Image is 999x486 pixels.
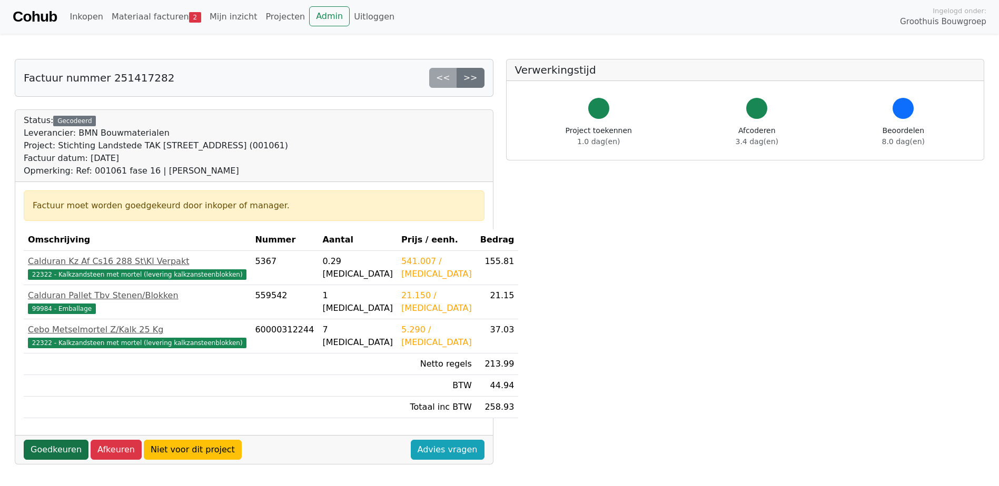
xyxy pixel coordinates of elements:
[24,440,88,460] a: Goedkeuren
[397,397,476,418] td: Totaal inc BTW
[322,323,393,349] div: 7 [MEDICAL_DATA]
[397,375,476,397] td: BTW
[24,165,288,177] div: Opmerking: Ref: 001061 fase 16 | [PERSON_NAME]
[33,199,476,212] div: Factuur moet worden goedgekeurd door inkoper of manager.
[189,12,201,23] span: 2
[736,137,778,146] span: 3.4 dag(en)
[933,6,986,16] span: Ingelogd onder:
[476,353,519,375] td: 213.99
[13,4,57,29] a: Cohub
[24,72,174,84] h5: Factuur nummer 251417282
[476,285,519,319] td: 21.15
[401,255,472,280] div: 541.007 / [MEDICAL_DATA]
[251,319,318,353] td: 60000312244
[28,303,96,314] span: 99984 - Emballage
[309,6,350,26] a: Admin
[401,289,472,315] div: 21.150 / [MEDICAL_DATA]
[476,397,519,418] td: 258.93
[28,289,246,302] div: Calduran Pallet Tbv Stenen/Blokken
[566,125,632,147] div: Project toekennen
[476,375,519,397] td: 44.94
[251,229,318,251] th: Nummer
[577,137,620,146] span: 1.0 dag(en)
[251,285,318,319] td: 559542
[107,6,205,27] a: Materiaal facturen2
[397,229,476,251] th: Prijs / eenh.
[28,269,246,280] span: 22322 - Kalkzandsteen met mortel (levering kalkzansteenblokken)
[28,255,246,268] div: Calduran Kz Af Cs16 288 St\Kl Verpakt
[28,323,246,336] div: Cebo Metselmortel Z/Kalk 25 Kg
[318,229,397,251] th: Aantal
[397,353,476,375] td: Netto regels
[91,440,142,460] a: Afkeuren
[882,125,925,147] div: Beoordelen
[28,323,246,349] a: Cebo Metselmortel Z/Kalk 25 Kg22322 - Kalkzandsteen met mortel (levering kalkzansteenblokken)
[411,440,484,460] a: Advies vragen
[476,251,519,285] td: 155.81
[261,6,309,27] a: Projecten
[28,255,246,280] a: Calduran Kz Af Cs16 288 St\Kl Verpakt22322 - Kalkzandsteen met mortel (levering kalkzansteenblokken)
[476,319,519,353] td: 37.03
[24,152,288,165] div: Factuur datum: [DATE]
[457,68,484,88] a: >>
[900,16,986,28] span: Groothuis Bouwgroep
[322,255,393,280] div: 0.29 [MEDICAL_DATA]
[736,125,778,147] div: Afcoderen
[65,6,107,27] a: Inkopen
[251,251,318,285] td: 5367
[476,229,519,251] th: Bedrag
[24,139,288,152] div: Project: Stichting Landstede TAK [STREET_ADDRESS] (001061)
[24,229,251,251] th: Omschrijving
[24,127,288,139] div: Leverancier: BMN Bouwmaterialen
[205,6,262,27] a: Mijn inzicht
[24,114,288,177] div: Status:
[28,338,246,348] span: 22322 - Kalkzandsteen met mortel (levering kalkzansteenblokken)
[322,289,393,315] div: 1 [MEDICAL_DATA]
[401,323,472,349] div: 5.290 / [MEDICAL_DATA]
[144,440,242,460] a: Niet voor dit project
[882,137,925,146] span: 8.0 dag(en)
[53,116,96,126] div: Gecodeerd
[350,6,399,27] a: Uitloggen
[28,289,246,315] a: Calduran Pallet Tbv Stenen/Blokken99984 - Emballage
[515,64,976,76] h5: Verwerkingstijd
